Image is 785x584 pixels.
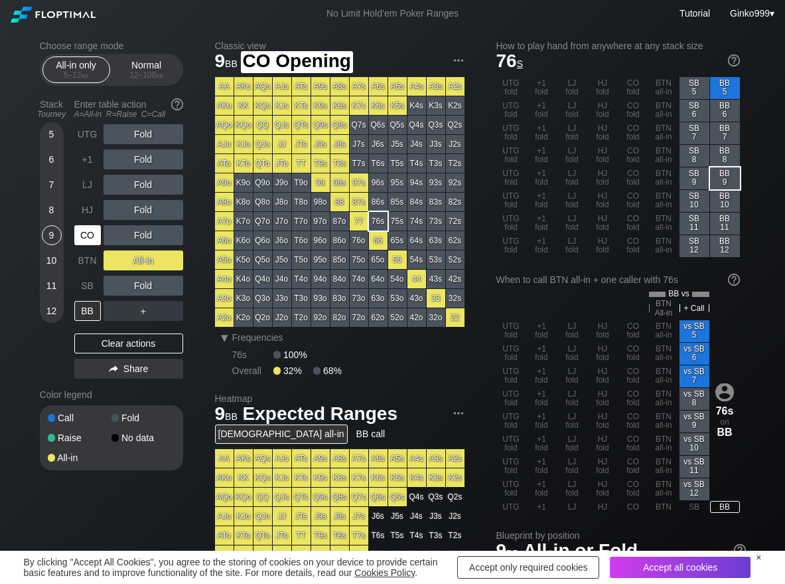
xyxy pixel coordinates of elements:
div: 73s [427,212,445,231]
div: Q3o [253,289,272,308]
div: BB [74,301,101,321]
div: BB 5 [710,77,740,99]
div: +1 fold [527,100,557,122]
div: LJ fold [557,167,587,189]
div: 10 [42,250,62,270]
div: 8 [42,200,62,220]
div: 92o [311,308,330,327]
div: 85s [388,193,407,211]
div: 53o [388,289,407,308]
div: K4s [407,96,426,115]
div: A5o [215,250,234,269]
div: HJ fold [588,100,618,122]
span: + Call [684,304,705,313]
div: +1 fold [527,122,557,144]
span: 76 [496,50,524,71]
h2: How to play hand from anywhere at any stack size [496,41,740,51]
div: T9o [292,173,311,192]
div: KJo [234,135,253,153]
div: All-in [104,250,183,270]
div: ATo [215,154,234,173]
div: Fold [104,149,183,169]
span: BB vs [668,289,689,298]
div: BB 9 [710,167,740,189]
div: AA [215,77,234,96]
div: A9s [311,77,330,96]
div: QTs [292,116,311,134]
img: help.32db89a4.svg [733,543,747,557]
div: 65s [388,231,407,250]
div: 44 [407,270,426,288]
div: +1 fold [527,77,557,99]
div: 74s [407,212,426,231]
div: Normal [116,57,177,82]
div: HJ fold [588,235,618,257]
div: 75s [388,212,407,231]
div: K4o [234,270,253,288]
div: J9o [273,173,291,192]
div: 96o [311,231,330,250]
div: A4s [407,77,426,96]
div: Fold [104,225,183,245]
div: CO fold [618,122,648,144]
div: A3o [215,289,234,308]
div: A9o [215,173,234,192]
div: J4s [407,135,426,153]
div: K8s [330,96,349,115]
div: 12 [42,301,62,321]
div: 11 [42,276,62,296]
div: KQs [253,96,272,115]
div: Enter table action [74,94,183,124]
div: BTN all-in [649,235,679,257]
div: K6s [369,96,388,115]
div: SB 7 [679,122,709,144]
div: 72o [350,308,368,327]
div: T9s [311,154,330,173]
div: LJ fold [557,145,587,167]
div: Accept only required cookies [457,556,599,579]
div: 86o [330,231,349,250]
div: HJ fold [588,77,618,99]
a: Cookies Policy [354,567,415,578]
div: Q5o [253,250,272,269]
div: CO fold [618,213,648,235]
div: BB 7 [710,122,740,144]
div: Q7s [350,116,368,134]
div: J3o [273,289,291,308]
div: UTG fold [496,122,526,144]
div: 83o [330,289,349,308]
div: K3s [427,96,445,115]
div: T2o [292,308,311,327]
div: SB 5 [679,77,709,99]
div: Fold [111,413,175,423]
div: BTN all-in [649,167,679,189]
div: +1 fold [527,235,557,257]
div: Q6s [369,116,388,134]
div: UTG fold [496,77,526,99]
img: ellipsis.fd386fe8.svg [451,53,466,68]
div: T5s [388,154,407,173]
span: 9 [213,51,240,73]
div: 82s [446,193,464,211]
div: 82o [330,308,349,327]
div: J8o [273,193,291,211]
div: SB 6 [679,100,709,122]
div: +1 fold [527,213,557,235]
div: 98s [330,173,349,192]
img: ellipsis.fd386fe8.svg [451,406,466,421]
div: K2s [446,96,464,115]
img: share.864f2f62.svg [109,365,118,373]
div: AJo [215,135,234,153]
div: HJ fold [588,190,618,212]
div: 84o [330,270,349,288]
div: BB 12 [710,235,740,257]
div: Q8s [330,116,349,134]
div: UTG [74,124,101,144]
div: K7s [350,96,368,115]
div: T6s [369,154,388,173]
div: Q4o [253,270,272,288]
div: LJ fold [557,100,587,122]
div: CO fold [618,145,648,167]
div: 53s [427,250,445,269]
div: BTN all-in [649,100,679,122]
